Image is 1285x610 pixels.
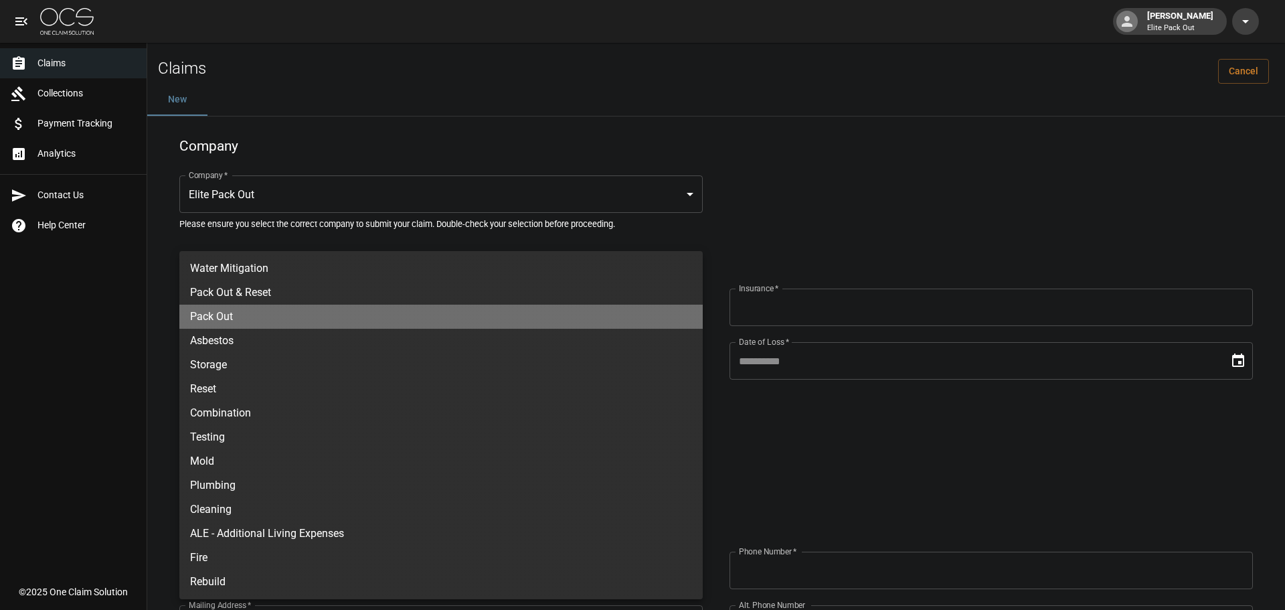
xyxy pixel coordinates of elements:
[179,377,703,401] li: Reset
[179,256,703,281] li: Water Mitigation
[179,281,703,305] li: Pack Out & Reset
[179,473,703,498] li: Plumbing
[179,522,703,546] li: ALE - Additional Living Expenses
[179,305,703,329] li: Pack Out
[179,449,703,473] li: Mold
[179,353,703,377] li: Storage
[179,498,703,522] li: Cleaning
[179,329,703,353] li: Asbestos
[179,425,703,449] li: Testing
[179,401,703,425] li: Combination
[179,570,703,594] li: Rebuild
[179,546,703,570] li: Fire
